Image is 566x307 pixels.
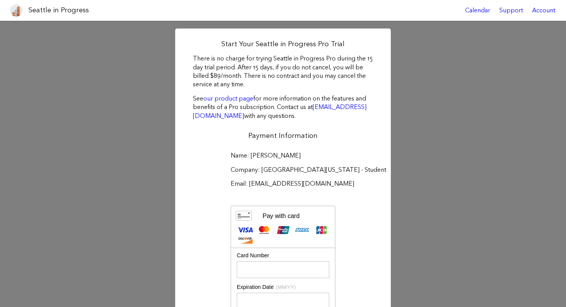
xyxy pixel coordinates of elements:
[240,262,326,278] iframe: Secure Credit Card Frame - Credit Card Number
[193,94,373,120] p: See for more information on the features and benefits of a Pro subscription. Contact us at with a...
[193,103,367,119] a: [EMAIL_ADDRESS][DOMAIN_NAME]
[203,95,253,102] a: our product page
[193,54,373,89] p: There is no charge for trying Seattle in Progress Pro during the 15 day trial period. After 15 da...
[276,284,296,290] span: (MM/YY)
[10,4,22,17] img: favicon-96x96.png
[237,284,329,291] div: Expiration Date
[263,212,300,220] div: Pay with card
[237,252,329,260] div: Card Number
[231,151,335,160] label: Name: [PERSON_NAME]
[231,180,335,188] label: Email: [EMAIL_ADDRESS][DOMAIN_NAME]
[193,39,373,49] h2: Start Your Seattle in Progress Pro Trial
[193,131,373,141] h2: Payment Information
[231,166,335,174] label: Company: [GEOGRAPHIC_DATA][US_STATE] - Student
[28,5,89,15] h1: Seattle in Progress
